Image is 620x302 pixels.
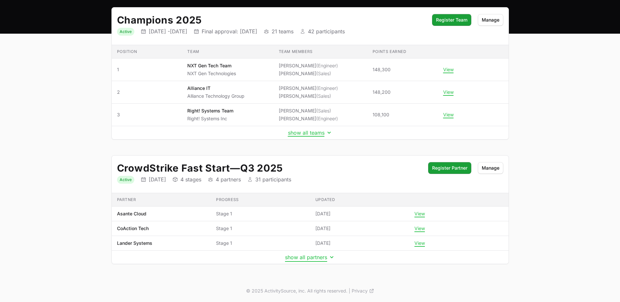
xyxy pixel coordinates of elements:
p: Alliance IT [187,85,244,92]
p: CoAction Tech [117,225,149,232]
span: 3 [117,111,177,118]
span: 1 [117,66,177,73]
p: 21 teams [272,28,293,35]
li: [PERSON_NAME] [279,93,338,99]
p: 4 partners [216,176,241,183]
a: Privacy [352,288,374,294]
button: View [443,67,454,73]
p: Alliance Technology Group [187,93,244,99]
span: Register Partner [432,164,467,172]
div: Initiative details [111,7,509,140]
button: Manage [478,162,503,174]
h2: CrowdStrike Fast Start Q3 2025 [117,162,422,174]
p: Right! Systems Inc [187,115,233,122]
th: Points earned [367,45,438,59]
button: View [414,226,425,231]
li: [PERSON_NAME] [279,70,338,77]
p: Final approval: [DATE] [202,28,257,35]
th: Team [182,45,273,59]
li: [PERSON_NAME] [279,108,338,114]
th: Progress [211,193,310,207]
h2: Champions 2025 [117,14,426,26]
span: (Engineer) [316,116,338,121]
span: (Sales) [316,71,331,76]
p: Asante Cloud [117,210,146,217]
th: Team members [274,45,367,59]
p: Right! Systems Team [187,108,233,114]
span: 2 [117,89,177,95]
button: View [443,89,454,95]
span: Stage 1 [216,240,305,246]
span: | [349,288,350,294]
div: Initiative details [111,155,509,264]
span: (Engineer) [316,85,338,91]
p: Lander Systems [117,240,152,246]
span: Manage [482,164,499,172]
li: [PERSON_NAME] [279,62,338,69]
button: Manage [478,14,503,26]
p: [DATE] [149,176,166,183]
span: (Sales) [316,108,331,113]
span: Register Team [436,16,467,24]
span: [DATE] [315,225,330,232]
p: NXT Gen Tech Team [187,62,236,69]
button: show all partners [285,254,335,260]
span: (Sales) [316,93,331,99]
li: [PERSON_NAME] [279,85,338,92]
li: [PERSON_NAME] [279,115,338,122]
button: Register Team [432,14,471,26]
th: Updated [310,193,410,207]
span: [DATE] [315,210,330,217]
th: Position [112,45,182,59]
p: 31 participants [255,176,291,183]
p: [DATE] - [DATE] [149,28,187,35]
span: 108,100 [373,111,389,118]
p: 42 participants [308,28,345,35]
button: show all teams [288,129,332,136]
p: © 2025 ActivitySource, inc. All rights reserved. [246,288,347,294]
span: Stage 1 [216,225,305,232]
p: 4 stages [180,176,201,183]
span: (Engineer) [316,63,338,68]
button: View [414,211,425,217]
span: 148,300 [373,66,391,73]
span: [DATE] [315,240,330,246]
span: — [230,162,240,174]
button: View [443,112,454,118]
th: Partner [112,193,211,207]
span: Stage 1 [216,210,305,217]
span: Manage [482,16,499,24]
button: Register Partner [428,162,471,174]
button: View [414,240,425,246]
span: 148,200 [373,89,391,95]
p: NXT Gen Technologies [187,70,236,77]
